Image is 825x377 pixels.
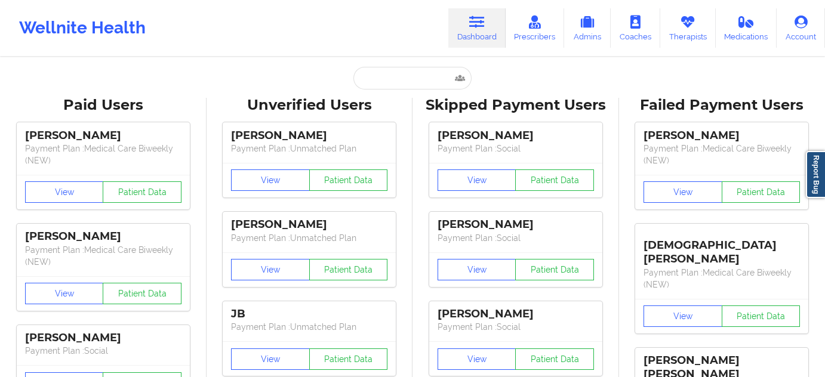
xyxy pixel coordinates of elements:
button: View [644,305,722,327]
button: Patient Data [515,169,594,191]
button: Patient Data [515,259,594,280]
p: Payment Plan : Unmatched Plan [231,143,387,154]
button: View [25,181,104,203]
button: View [438,348,516,370]
div: [PERSON_NAME] [644,129,800,143]
p: Payment Plan : Social [438,232,594,244]
p: Payment Plan : Social [25,345,181,357]
button: View [644,181,722,203]
div: Skipped Payment Users [421,96,611,115]
a: Coaches [611,8,660,48]
div: [PERSON_NAME] [438,307,594,321]
a: Account [777,8,825,48]
button: Patient Data [103,181,181,203]
button: View [25,283,104,304]
a: Admins [564,8,611,48]
a: Medications [716,8,777,48]
p: Payment Plan : Medical Care Biweekly (NEW) [644,143,800,166]
p: Payment Plan : Medical Care Biweekly (NEW) [644,267,800,291]
div: Unverified Users [215,96,405,115]
button: View [438,169,516,191]
p: Payment Plan : Unmatched Plan [231,321,387,333]
div: [PERSON_NAME] [25,129,181,143]
div: [DEMOGRAPHIC_DATA][PERSON_NAME] [644,230,800,266]
button: Patient Data [515,348,594,370]
button: Patient Data [722,181,801,203]
p: Payment Plan : Medical Care Biweekly (NEW) [25,244,181,268]
div: [PERSON_NAME] [231,129,387,143]
div: [PERSON_NAME] [231,218,387,231]
button: Patient Data [309,348,388,370]
button: Patient Data [309,169,388,191]
a: Dashboard [448,8,506,48]
button: Patient Data [722,305,801,327]
button: Patient Data [103,283,181,304]
div: Failed Payment Users [627,96,817,115]
p: Payment Plan : Medical Care Biweekly (NEW) [25,143,181,166]
a: Prescribers [506,8,565,48]
p: Payment Plan : Social [438,321,594,333]
button: View [231,169,310,191]
a: Therapists [660,8,716,48]
div: [PERSON_NAME] [438,129,594,143]
a: Report Bug [806,151,825,198]
p: Payment Plan : Social [438,143,594,154]
div: [PERSON_NAME] [25,331,181,345]
button: Patient Data [309,259,388,280]
div: JB [231,307,387,321]
div: Paid Users [8,96,198,115]
div: [PERSON_NAME] [438,218,594,231]
button: View [231,259,310,280]
button: View [438,259,516,280]
button: View [231,348,310,370]
div: [PERSON_NAME] [25,230,181,243]
p: Payment Plan : Unmatched Plan [231,232,387,244]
